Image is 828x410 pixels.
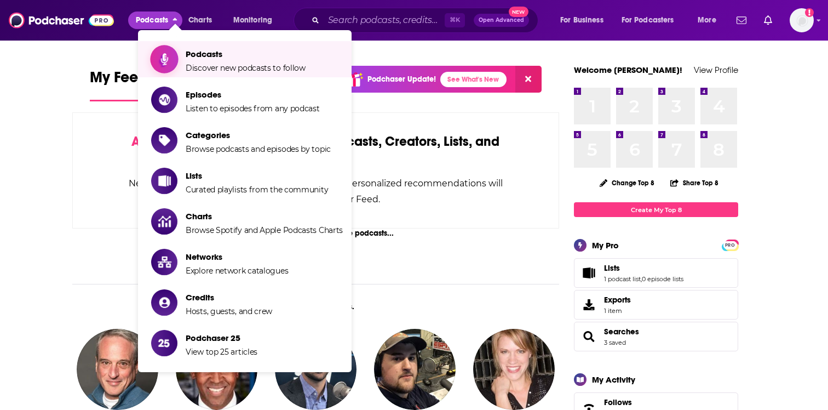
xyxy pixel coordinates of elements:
[723,241,737,249] span: PRO
[604,397,705,407] a: Follows
[186,130,331,140] span: Categories
[805,8,814,17] svg: Add a profile image
[604,295,631,305] span: Exports
[445,13,465,27] span: ⌘ K
[574,322,738,351] span: Searches
[128,175,504,207] div: New releases, episode reviews, guest credits, and personalized recommendations will begin to appe...
[790,8,814,32] img: User Profile
[181,12,219,29] a: Charts
[304,8,549,33] div: Search podcasts, credits, & more...
[690,12,730,29] button: open menu
[592,240,619,250] div: My Pro
[641,275,642,283] span: ,
[698,13,716,28] span: More
[9,10,114,31] img: Podchaser - Follow, Share and Rate Podcasts
[186,49,306,59] span: Podcasts
[186,292,272,303] span: Credits
[186,252,288,262] span: Networks
[509,7,528,17] span: New
[186,225,343,235] span: Browse Spotify and Apple Podcasts Charts
[186,306,272,316] span: Hosts, guests, and crew
[574,202,738,217] a: Create My Top 8
[604,339,626,346] a: 3 saved
[128,134,504,166] div: by following Podcasts, Creators, Lists, and other Users!
[574,290,738,320] a: Exports
[440,72,507,87] a: See What's New
[574,65,682,75] a: Welcome [PERSON_NAME]!
[622,13,674,28] span: For Podcasters
[90,68,148,101] a: My Feed
[186,266,288,276] span: Explore network catalogues
[760,11,777,30] a: Show notifications dropdown
[578,297,600,312] span: Exports
[592,374,635,385] div: My Activity
[186,89,320,100] span: Episodes
[367,75,436,84] p: Podchaser Update!
[553,12,617,29] button: open menu
[324,12,445,29] input: Search podcasts, credits, & more...
[186,333,257,343] span: Podchaser 25
[186,63,306,73] span: Discover new podcasts to follow
[670,172,719,193] button: Share Top 8
[604,263,683,273] a: Lists
[604,307,631,315] span: 1 item
[186,104,320,113] span: Listen to episodes from any podcast
[604,275,641,283] a: 1 podcast list
[694,65,738,75] a: View Profile
[790,8,814,32] span: Logged in as nfrydman
[72,229,559,238] div: Not sure who to follow? Try these podcasts...
[90,68,148,93] span: My Feed
[614,12,690,29] button: open menu
[604,327,639,337] a: Searches
[186,211,343,221] span: Charts
[128,12,182,29] button: close menu
[723,241,737,249] a: PRO
[642,275,683,283] a: 0 episode lists
[226,12,286,29] button: open menu
[186,347,257,357] span: View top 25 articles
[593,176,661,190] button: Change Top 8
[578,265,600,281] a: Lists
[188,13,212,28] span: Charts
[131,133,244,150] span: Activate your Feed
[186,185,328,195] span: Curated playlists from the community
[574,258,738,288] span: Lists
[136,13,168,28] span: Podcasts
[374,329,455,410] img: Zac Blackerby
[560,13,603,28] span: For Business
[233,13,272,28] span: Monitoring
[77,329,158,410] img: Dan Bernstein
[604,397,632,407] span: Follows
[790,8,814,32] button: Show profile menu
[72,302,559,311] div: ... and these creators.
[479,18,524,23] span: Open Advanced
[604,263,620,273] span: Lists
[474,14,529,27] button: Open AdvancedNew
[186,144,331,154] span: Browse podcasts and episodes by topic
[473,329,554,410] img: Tina Griffin
[732,11,751,30] a: Show notifications dropdown
[578,329,600,344] a: Searches
[186,170,328,181] span: Lists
